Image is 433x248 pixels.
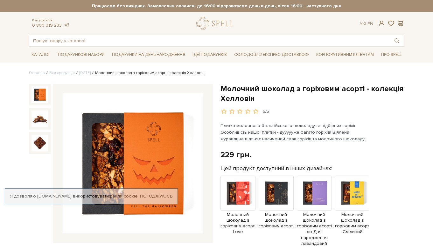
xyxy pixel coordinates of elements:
[63,93,203,234] img: Молочний шоколад з горіховим асорті - колекція Хелловін
[259,212,294,229] span: Молочний шоколад з горіховим асорті
[32,18,70,23] span: Консультація:
[232,49,311,60] a: Солодощі з експрес-доставкою
[335,212,370,235] span: Молочний шоколад з горіховим асорті Сміливий
[91,70,205,76] li: Молочний шоколад з горіховим асорті - колекція Хелловін
[365,21,366,26] span: |
[263,109,269,115] div: 5/5
[63,23,70,28] a: telegram
[29,3,404,9] strong: Працюємо без вихідних. Замовлення оплачені до 16:00 відправляємо день в день, після 16:00 - насту...
[109,193,138,199] a: файли cookie
[31,86,48,103] img: Молочний шоколад з горіховим асорті - колекція Хелловін
[29,70,45,75] a: Головна
[220,212,255,235] span: Молочний шоколад з горіховим асорті Love
[190,50,229,60] a: Ідеї подарунків
[140,193,172,199] a: Погоджуюсь
[367,21,373,26] a: En
[220,190,255,235] a: Молочний шоколад з горіховим асорті Love
[79,70,91,75] a: [DATE]
[314,50,376,60] a: Корпоративним клієнтам
[196,17,236,30] a: logo
[335,176,370,211] img: Продукт
[220,122,370,142] p: Плитка молочного бельгійського шоколаду та відбірних горіхів Особливість нашої плитки - дуууууже ...
[297,212,332,246] span: Молочний шоколад з горіховим асорті до Дня народження лавандовий
[379,50,404,60] a: Про Spell
[297,176,332,211] img: Продукт
[49,70,75,75] a: Вся продукція
[55,50,107,60] a: Подарункові набори
[259,176,294,211] img: Продукт
[335,190,370,235] a: Молочний шоколад з горіховим асорті Сміливий
[259,190,294,229] a: Молочний шоколад з горіховим асорті
[220,176,255,211] img: Продукт
[220,150,251,160] div: 229 грн.
[389,35,404,46] button: Пошук товару у каталозі
[29,50,53,60] a: Каталог
[220,84,404,104] h1: Молочний шоколад з горіховим асорті - колекція Хелловін
[32,23,62,28] a: 0 800 319 233
[109,50,188,60] a: Подарунки на День народження
[297,190,332,246] a: Молочний шоколад з горіховим асорті до Дня народження лавандовий
[220,165,332,172] label: Цей продукт доступний в інших дизайнах:
[5,193,178,199] div: Я дозволяю [DOMAIN_NAME] використовувати
[31,135,48,151] img: Молочний шоколад з горіховим асорті - колекція Хелловін
[360,21,373,27] div: Ук
[29,35,389,46] input: Пошук товару у каталозі
[31,111,48,127] img: Молочний шоколад з горіховим асорті - колекція Хелловін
